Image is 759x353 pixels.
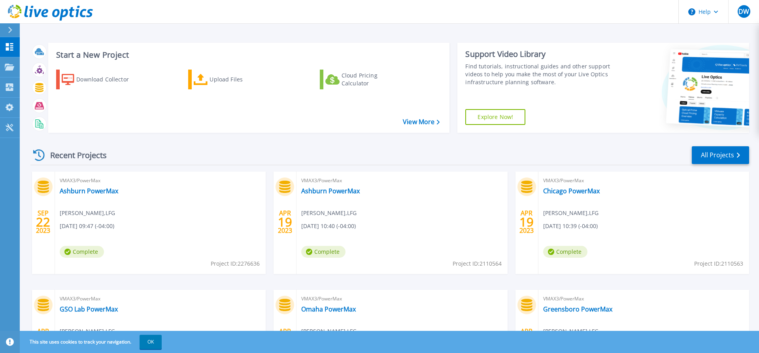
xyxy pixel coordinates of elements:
div: Download Collector [76,72,140,87]
div: Find tutorials, instructional guides and other support videos to help you make the most of your L... [465,62,614,86]
span: [PERSON_NAME] , LFG [543,327,599,336]
span: Complete [301,246,346,258]
h3: Start a New Project [56,51,440,59]
span: 22 [36,219,50,225]
span: [PERSON_NAME] , LFG [60,209,115,217]
span: Project ID: 2110564 [453,259,502,268]
a: Cloud Pricing Calculator [320,70,408,89]
span: DW [738,8,749,15]
a: Ashburn PowerMax [301,187,360,195]
span: Complete [543,246,587,258]
a: Chicago PowerMax [543,187,600,195]
span: Project ID: 2276636 [211,259,260,268]
span: This site uses cookies to track your navigation. [22,335,162,349]
a: All Projects [692,146,749,164]
span: VMAX3/PowerMax [60,176,261,185]
span: VMAX3/PowerMax [301,176,502,185]
span: VMAX3/PowerMax [543,176,744,185]
a: Omaha PowerMax [301,305,356,313]
span: Complete [60,246,104,258]
a: Explore Now! [465,109,525,125]
div: Recent Projects [30,145,117,165]
span: [PERSON_NAME] , LFG [543,209,599,217]
a: View More [403,118,440,126]
div: Support Video Library [465,49,614,59]
span: VMAX3/PowerMax [301,294,502,303]
div: Upload Files [210,72,273,87]
a: Upload Files [188,70,276,89]
span: [PERSON_NAME] , LFG [301,327,357,336]
a: GSO Lab PowerMax [60,305,118,313]
a: Greensboro PowerMax [543,305,612,313]
div: Cloud Pricing Calculator [342,72,405,87]
span: [DATE] 10:40 (-04:00) [301,222,356,230]
span: [PERSON_NAME] , LFG [301,209,357,217]
span: VMAX3/PowerMax [60,294,261,303]
span: Project ID: 2110563 [694,259,743,268]
span: [DATE] 09:47 (-04:00) [60,222,114,230]
span: 19 [519,219,534,225]
div: SEP 2023 [36,208,51,236]
span: [DATE] 10:39 (-04:00) [543,222,598,230]
div: APR 2023 [519,208,534,236]
div: APR 2023 [278,208,293,236]
span: VMAX3/PowerMax [543,294,744,303]
a: Ashburn PowerMax [60,187,118,195]
a: Download Collector [56,70,144,89]
span: [PERSON_NAME] , LFG [60,327,115,336]
button: OK [140,335,162,349]
span: 19 [278,219,292,225]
